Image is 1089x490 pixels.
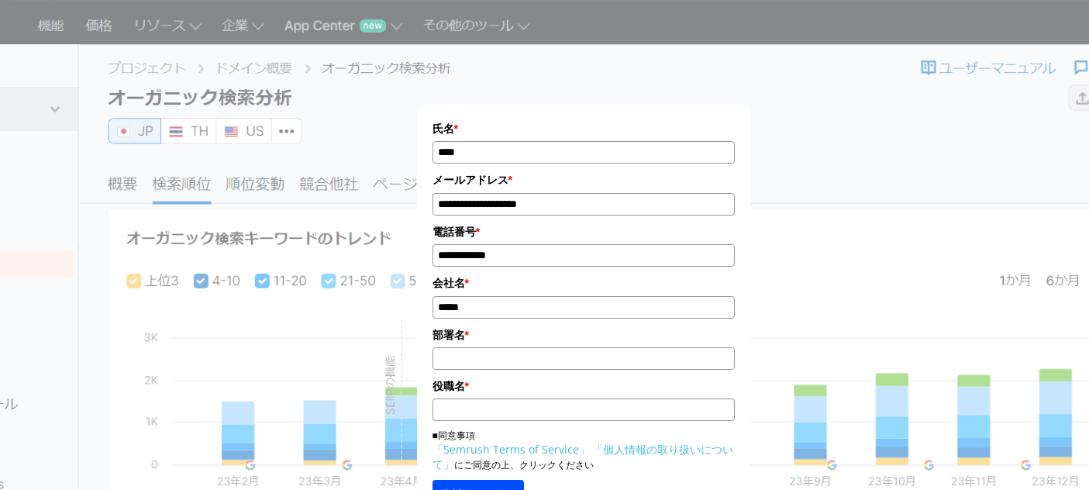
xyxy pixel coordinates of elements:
[432,442,733,471] a: 「個人情報の取り扱いについて」
[432,378,735,395] label: 役職名
[432,223,735,240] label: 電話番号
[432,274,735,292] label: 会社名
[432,442,590,457] a: 「Semrush Terms of Service」
[432,171,735,188] label: メールアドレス
[432,326,735,343] label: 部署名
[432,429,735,472] p: ■同意事項 にご同意の上、クリックください
[432,120,735,137] label: 氏名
